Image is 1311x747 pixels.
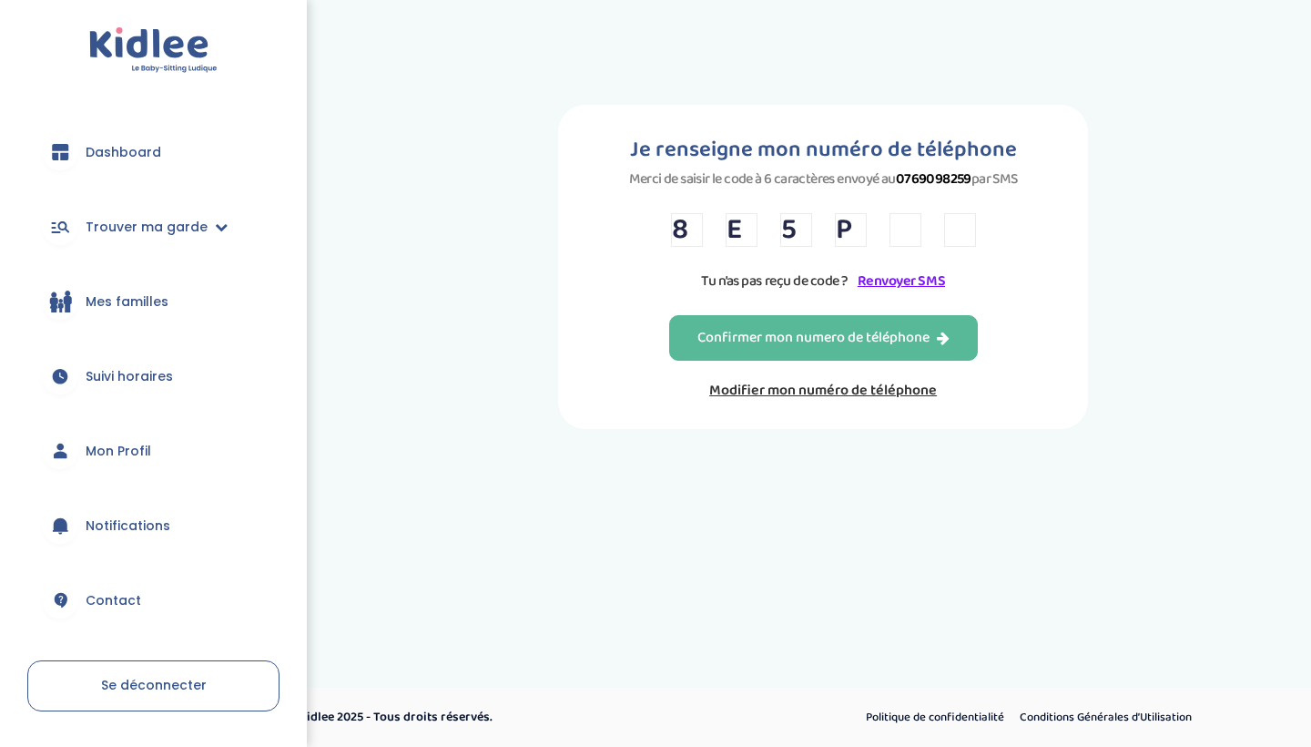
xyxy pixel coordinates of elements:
a: Renvoyer SMS [858,270,945,292]
p: © Kidlee 2025 - Tous droits réservés. [288,708,733,727]
span: Dashboard [86,143,161,162]
p: Merci de saisir le code à 6 caractères envoyé au par SMS [629,168,1018,190]
a: Notifications [27,493,279,558]
a: Suivi horaires [27,343,279,409]
span: Trouver ma garde [86,218,208,237]
a: Conditions Générales d’Utilisation [1013,706,1198,730]
span: Mon Profil [86,442,151,461]
span: Contact [86,591,141,610]
a: Politique de confidentialité [859,706,1011,730]
a: Trouver ma garde [27,194,279,260]
a: Dashboard [27,119,279,185]
span: Mes familles [86,292,168,312]
a: Modifier mon numéro de téléphone [669,379,978,402]
a: Mes familles [27,269,279,334]
a: Mon Profil [27,418,279,484]
span: Notifications [86,517,170,536]
h1: Je renseigne mon numéro de téléphone [629,132,1018,168]
span: Se déconnecter [101,676,207,694]
a: Se déconnecter [27,660,279,711]
p: Tu n’as pas reçu de code ? [671,270,976,292]
span: Suivi horaires [86,367,173,386]
div: Confirmer mon numero de téléphone [697,328,950,349]
button: Confirmer mon numero de téléphone [669,315,978,361]
img: logo.svg [89,27,218,74]
strong: 0769098259 [896,168,971,190]
a: Contact [27,568,279,633]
